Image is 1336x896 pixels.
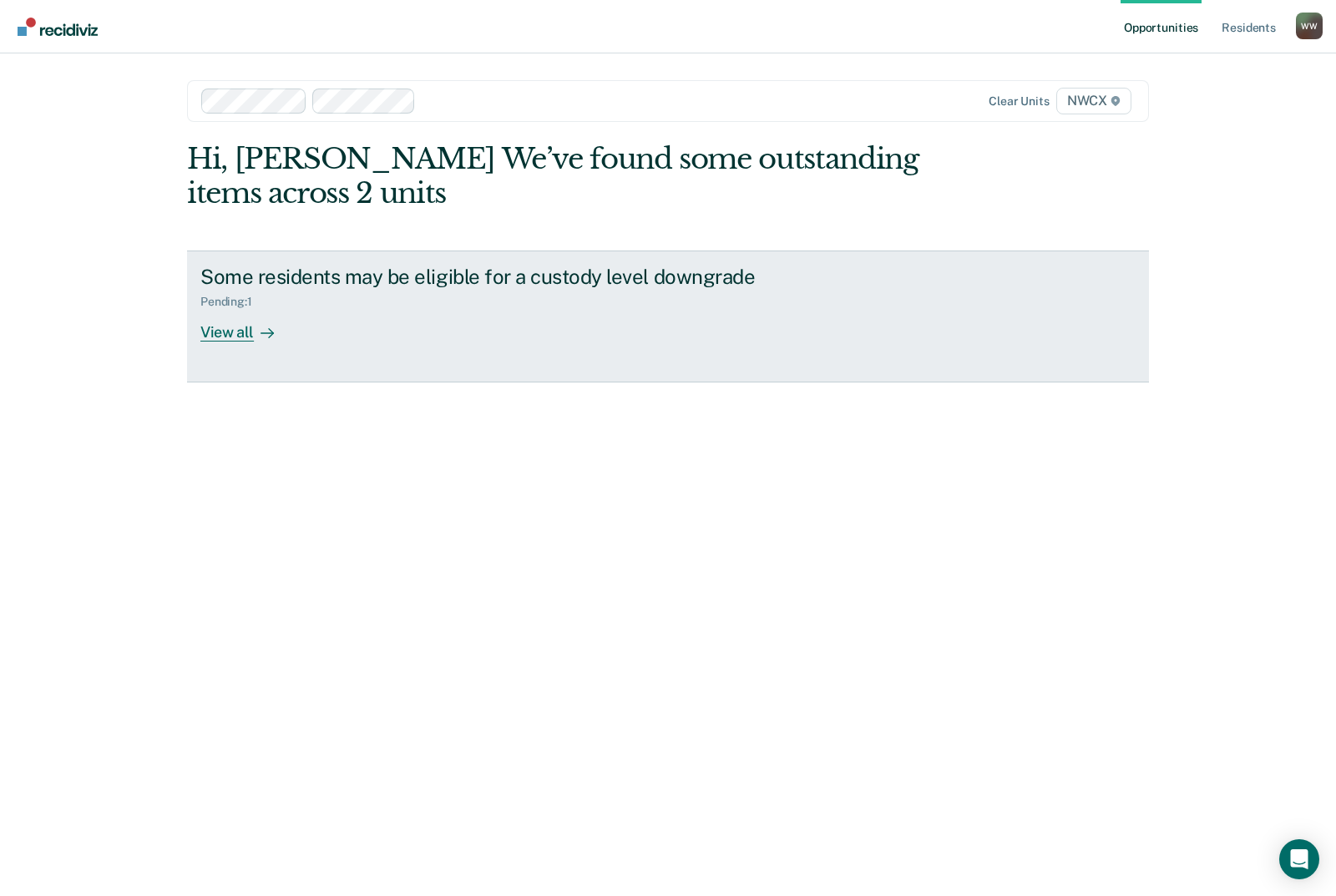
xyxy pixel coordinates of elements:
[1296,13,1323,39] button: Profile dropdown button
[989,94,1050,109] div: Clear units
[200,295,266,309] div: Pending : 1
[1296,13,1323,39] div: W W
[200,309,294,342] div: View all
[187,142,957,210] div: Hi, [PERSON_NAME] We’ve found some outstanding items across 2 units
[187,251,1149,382] a: Some residents may be eligible for a custody level downgradePending:1View all
[18,18,98,36] img: Recidiviz
[200,265,787,289] div: Some residents may be eligible for a custody level downgrade
[1056,88,1131,114] span: NWCX
[1279,839,1319,879] div: Open Intercom Messenger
